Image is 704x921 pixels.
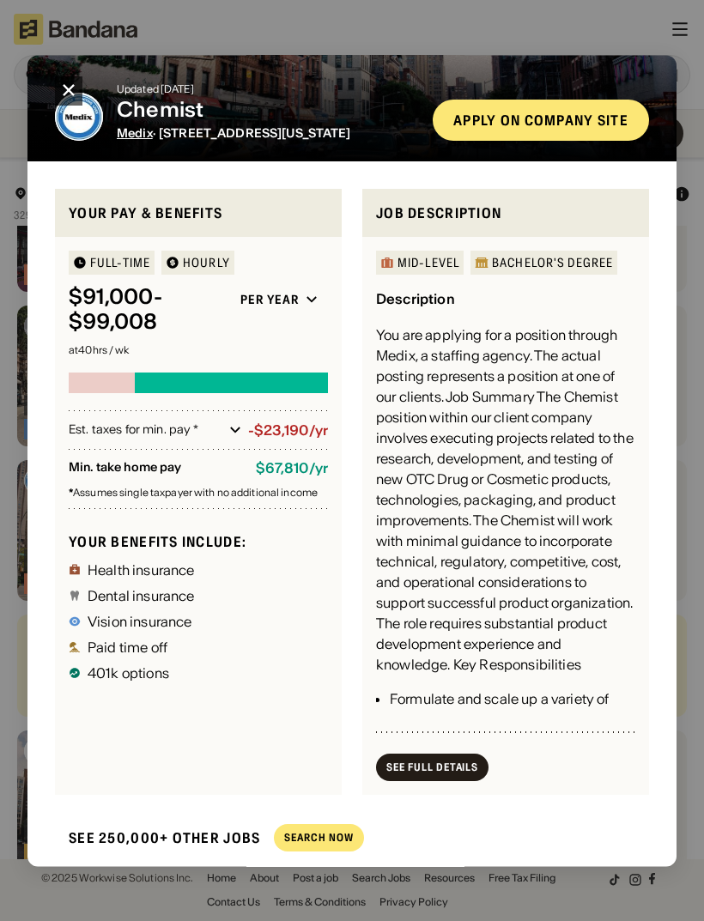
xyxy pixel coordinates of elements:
div: Est. taxes for min. pay * [69,422,222,439]
div: You are applying for a position through Medix, a staffing agency. The actual posting represents a... [376,325,635,676]
div: · [STREET_ADDRESS][US_STATE] [117,126,419,141]
div: Assumes single taxpayer with no additional income [69,488,328,498]
div: Health insurance [88,563,195,577]
div: Min. take home pay [69,461,242,477]
div: $ 91,000 - $99,008 [69,286,223,336]
div: See Full Details [386,762,478,773]
div: Formulate and scale up a variety of formulation types. [390,689,635,730]
div: at 40 hrs / wk [69,345,328,355]
div: Paid time off [88,640,167,654]
div: Apply on company site [453,113,628,127]
div: Dental insurance [88,589,195,603]
div: Updated [DATE] [117,84,419,94]
div: Full-time [90,258,150,270]
div: Job Description [376,203,635,224]
div: HOURLY [183,258,230,270]
div: Chemist [117,98,419,123]
div: See 250,000+ other jobs [55,815,260,861]
div: Mid-Level [398,258,459,270]
div: $ 67,810 / yr [256,461,328,477]
img: Medix logo [55,93,103,141]
div: 401k options [88,666,169,680]
div: Description [376,291,455,308]
div: Your pay & benefits [69,203,328,224]
div: Search Now [284,833,354,844]
div: Your benefits include: [69,534,328,552]
div: -$23,190/yr [248,422,328,439]
div: Vision insurance [88,615,192,628]
span: Medix [117,125,153,141]
div: Bachelor's Degree [492,258,613,270]
div: Per year [240,293,299,308]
